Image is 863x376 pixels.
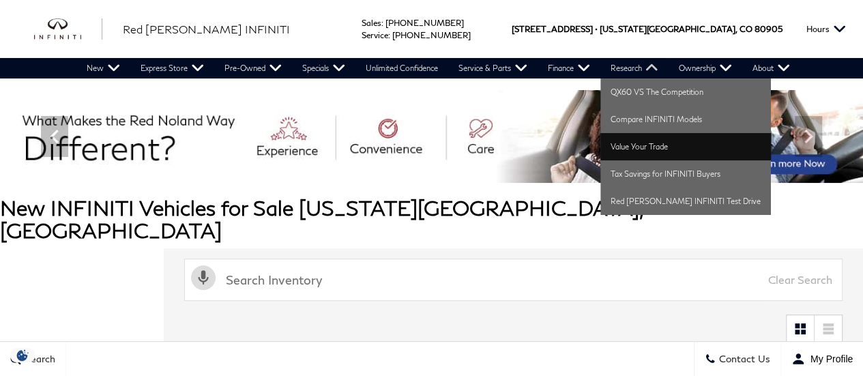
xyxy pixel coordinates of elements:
a: Ownership [669,58,742,78]
span: Service [362,30,388,40]
button: user-profile-menu [781,342,863,376]
a: About [742,58,800,78]
a: Red [PERSON_NAME] INFINITI [123,21,290,38]
a: Compare INFINITI Models [600,106,771,133]
span: Red [PERSON_NAME] INFINITI [123,23,290,35]
a: [STREET_ADDRESS] • [US_STATE][GEOGRAPHIC_DATA], CO 80905 [512,24,782,34]
a: Unlimited Confidence [355,58,448,78]
a: Research [600,58,669,78]
nav: Main Navigation [76,58,800,78]
a: Tax Savings for INFINITI Buyers [600,160,771,188]
a: Specials [292,58,355,78]
svg: Click to toggle on voice search [191,265,216,290]
a: New [76,58,130,78]
span: : [381,18,383,28]
a: [PHONE_NUMBER] [385,18,464,28]
span: Sales [362,18,381,28]
img: Opt-Out Icon [7,348,38,362]
a: Finance [538,58,600,78]
span: Contact Us [716,353,770,365]
a: [PHONE_NUMBER] [392,30,471,40]
a: Service & Parts [448,58,538,78]
a: Pre-Owned [214,58,292,78]
section: Click to Open Cookie Consent Modal [7,348,38,362]
a: infiniti [34,18,102,40]
a: QX60 VS The Competition [600,78,771,106]
span: Search [21,353,55,365]
span: : [388,30,390,40]
span: My Profile [805,353,853,364]
a: Red [PERSON_NAME] INFINITI Test Drive [600,188,771,215]
a: Express Store [130,58,214,78]
img: INFINITI [34,18,102,40]
a: Value Your Trade [600,133,771,160]
input: Search Inventory [184,259,843,301]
